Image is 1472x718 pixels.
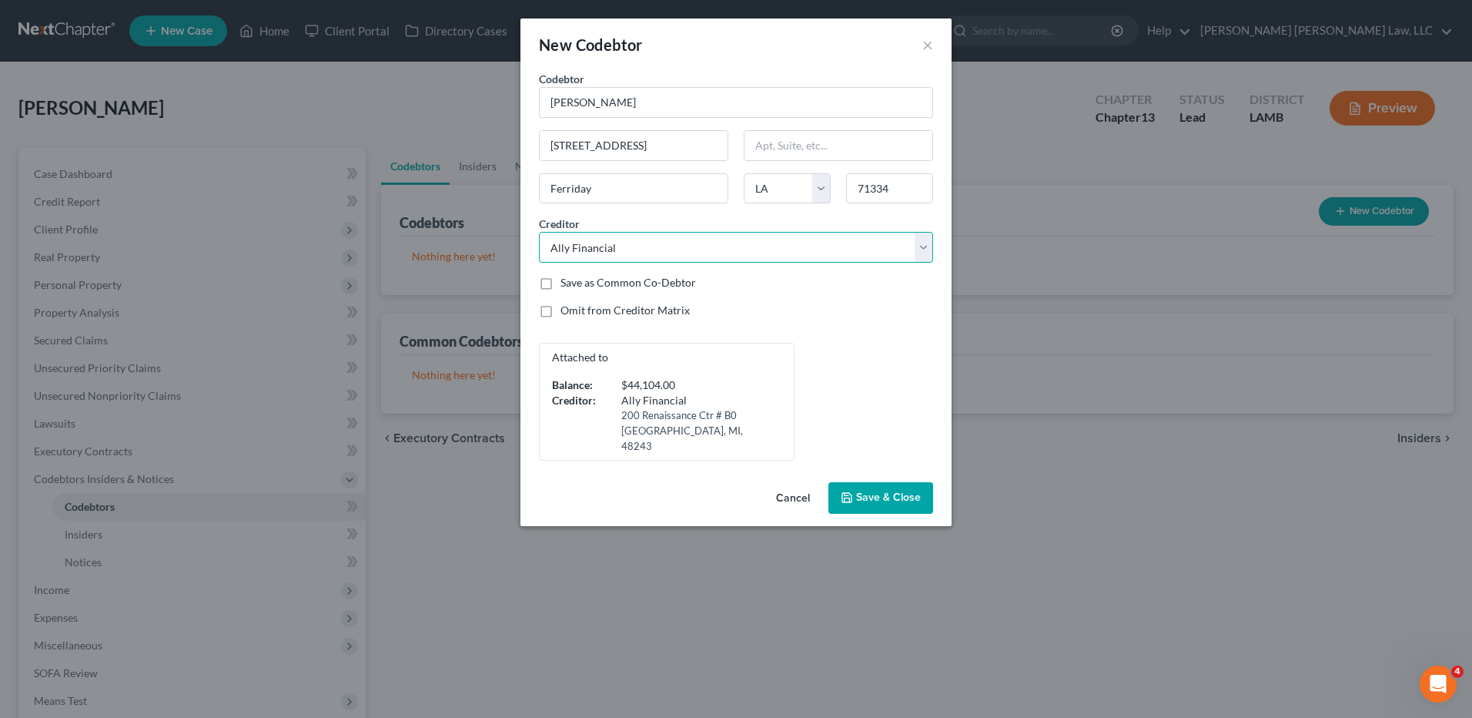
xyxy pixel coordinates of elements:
[560,275,696,290] label: Save as Common Co-Debtor
[552,350,781,365] p: Attached to
[540,131,728,160] input: Enter address...
[560,303,690,318] label: Omit from Creditor Matrix
[922,35,933,54] button: ×
[1420,666,1457,703] iframe: Intercom live chat
[539,217,580,230] span: Creditor
[552,378,593,391] strong: Balance:
[621,377,774,393] div: $44,104.00
[539,35,572,54] span: New
[828,482,933,515] button: Save & Close
[744,131,932,160] input: Apt, Suite, etc...
[539,87,933,118] input: Search codebtor by name...
[846,173,933,204] input: Enter zip...
[621,440,652,452] span: 48243
[540,174,728,203] input: Enter city...
[728,424,743,437] span: MI,
[576,35,643,54] span: Codebtor
[539,72,584,86] span: Codebtor
[621,408,774,423] div: 200 Renaissance Ctr # B0
[1451,666,1464,678] span: 4
[552,394,596,407] strong: Creditor:
[621,393,774,408] div: Ally Financial
[621,424,726,437] span: [GEOGRAPHIC_DATA],
[856,492,921,505] span: Save & Close
[764,484,822,515] button: Cancel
